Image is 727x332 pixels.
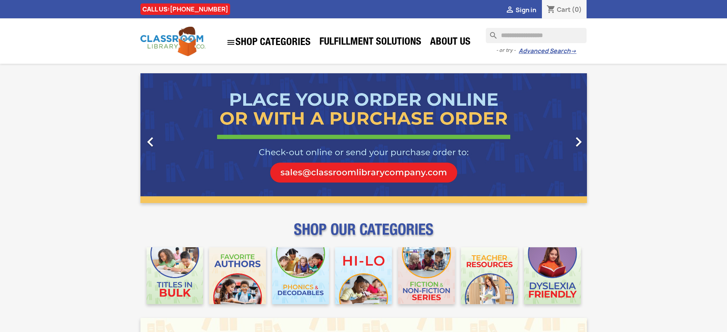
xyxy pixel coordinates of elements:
input: Search [486,28,587,43]
i:  [569,132,588,151]
a: [PHONE_NUMBER] [170,5,228,13]
img: CLC_Phonics_And_Decodables_Mobile.jpg [272,247,329,304]
img: CLC_Dyslexia_Mobile.jpg [524,247,581,304]
a: Fulfillment Solutions [316,35,425,50]
img: CLC_HiLo_Mobile.jpg [335,247,392,304]
img: CLC_Bulk_Mobile.jpg [147,247,203,304]
img: CLC_Teacher_Resources_Mobile.jpg [461,247,518,304]
img: CLC_Fiction_Nonfiction_Mobile.jpg [398,247,455,304]
a: Advanced Search→ [519,47,576,55]
span: → [571,47,576,55]
a: About Us [426,35,474,50]
a: SHOP CATEGORIES [222,34,314,51]
img: Classroom Library Company [140,27,205,56]
span: - or try - [496,47,519,54]
p: SHOP OUR CATEGORIES [140,227,587,241]
i: search [486,28,495,37]
i:  [505,6,514,15]
img: CLC_Favorite_Authors_Mobile.jpg [209,247,266,304]
a: Next [520,73,587,203]
span: Sign in [516,6,536,14]
span: Cart [557,5,571,14]
i: shopping_cart [546,5,556,15]
span: (0) [572,5,582,14]
a: Previous [140,73,208,203]
i:  [226,38,235,47]
ul: Carousel container [140,73,587,203]
i:  [141,132,160,151]
div: CALL US: [140,3,230,15]
a:  Sign in [505,6,536,14]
